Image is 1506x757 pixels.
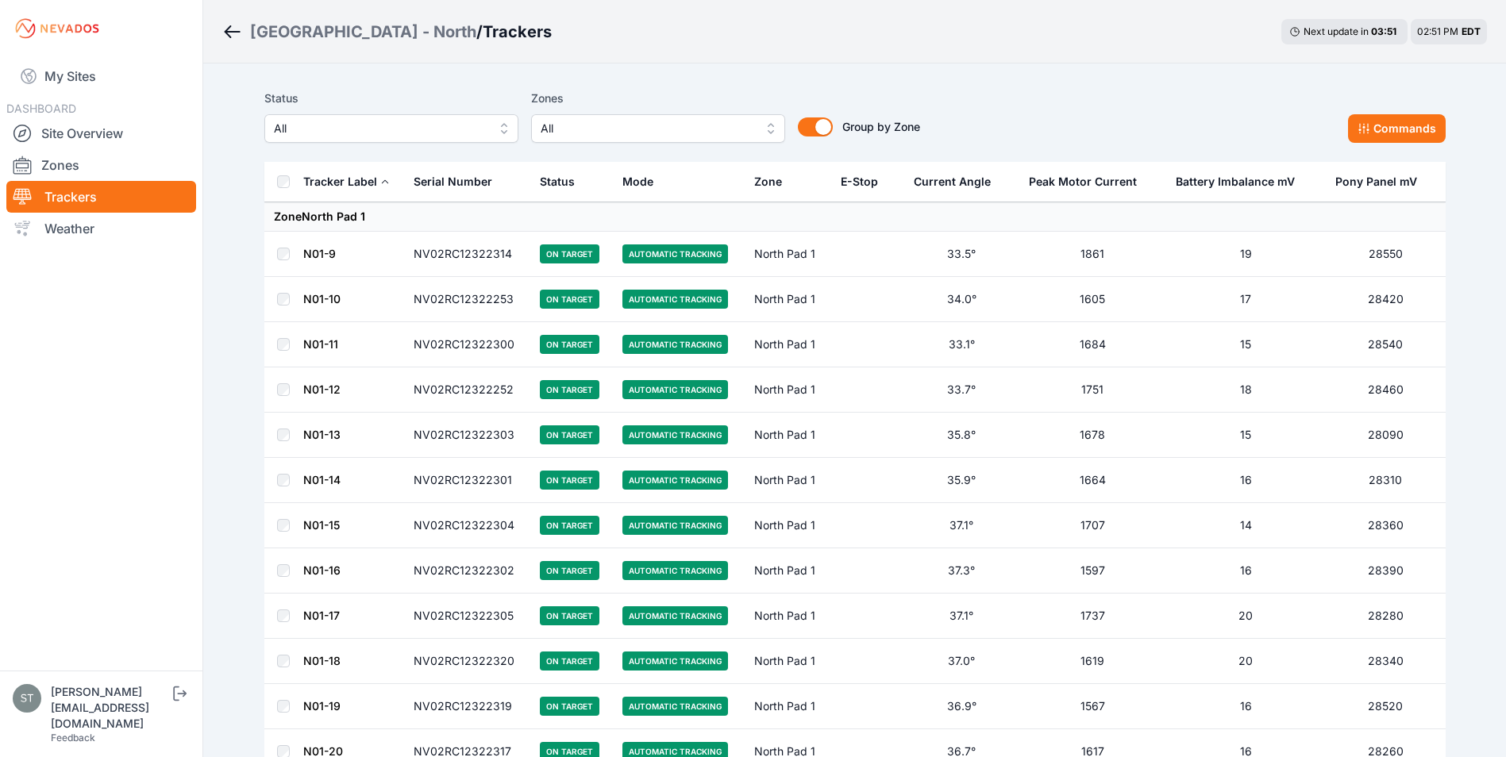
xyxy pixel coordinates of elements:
[904,367,1019,413] td: 33.7°
[1019,232,1167,277] td: 1861
[414,174,492,190] div: Serial Number
[51,732,95,744] a: Feedback
[904,322,1019,367] td: 33.1°
[904,458,1019,503] td: 35.9°
[13,16,102,41] img: Nevados
[540,516,599,535] span: On Target
[745,684,832,729] td: North Pad 1
[1166,322,1325,367] td: 15
[1166,594,1325,639] td: 20
[622,516,728,535] span: Automatic Tracking
[404,277,530,322] td: NV02RC12322253
[264,202,1446,232] td: Zone North Pad 1
[476,21,483,43] span: /
[622,163,666,201] button: Mode
[904,639,1019,684] td: 37.0°
[745,367,832,413] td: North Pad 1
[622,606,728,625] span: Automatic Tracking
[904,277,1019,322] td: 34.0°
[1019,639,1167,684] td: 1619
[914,163,1003,201] button: Current Angle
[404,503,530,548] td: NV02RC12322304
[1335,163,1430,201] button: Pony Panel mV
[1326,684,1446,729] td: 28520
[540,244,599,263] span: On Target
[540,471,599,490] span: On Target
[745,232,832,277] td: North Pad 1
[540,290,599,309] span: On Target
[745,277,832,322] td: North Pad 1
[1019,277,1167,322] td: 1605
[222,11,552,52] nav: Breadcrumb
[1019,458,1167,503] td: 1664
[1417,25,1458,37] span: 02:51 PM
[1166,458,1325,503] td: 16
[841,174,878,190] div: E-Stop
[622,244,728,263] span: Automatic Tracking
[414,163,505,201] button: Serial Number
[540,335,599,354] span: On Target
[1019,322,1167,367] td: 1684
[1166,548,1325,594] td: 16
[404,458,530,503] td: NV02RC12322301
[914,174,991,190] div: Current Angle
[1335,174,1417,190] div: Pony Panel mV
[541,119,753,138] span: All
[1326,503,1446,548] td: 28360
[540,697,599,716] span: On Target
[622,425,728,444] span: Automatic Tracking
[1019,684,1167,729] td: 1567
[904,594,1019,639] td: 37.1°
[404,413,530,458] td: NV02RC12322303
[303,699,341,713] a: N01-19
[1176,174,1295,190] div: Battery Imbalance mV
[6,117,196,149] a: Site Overview
[622,697,728,716] span: Automatic Tracking
[404,639,530,684] td: NV02RC12322320
[622,174,653,190] div: Mode
[303,337,338,351] a: N01-11
[1166,503,1325,548] td: 14
[1019,594,1167,639] td: 1737
[622,335,728,354] span: Automatic Tracking
[754,174,782,190] div: Zone
[404,367,530,413] td: NV02RC12322252
[250,21,476,43] a: [GEOGRAPHIC_DATA] - North
[51,684,170,732] div: [PERSON_NAME][EMAIL_ADDRESS][DOMAIN_NAME]
[622,290,728,309] span: Automatic Tracking
[1166,684,1325,729] td: 16
[540,163,587,201] button: Status
[1019,367,1167,413] td: 1751
[404,684,530,729] td: NV02RC12322319
[904,684,1019,729] td: 36.9°
[1326,639,1446,684] td: 28340
[303,518,340,532] a: N01-15
[540,425,599,444] span: On Target
[13,684,41,713] img: steve@nevados.solar
[1029,174,1137,190] div: Peak Motor Current
[1166,413,1325,458] td: 15
[622,561,728,580] span: Automatic Tracking
[6,149,196,181] a: Zones
[1326,232,1446,277] td: 28550
[1019,548,1167,594] td: 1597
[540,651,599,671] span: On Target
[745,458,832,503] td: North Pad 1
[264,89,518,108] label: Status
[303,563,341,577] a: N01-16
[841,163,891,201] button: E-Stop
[745,594,832,639] td: North Pad 1
[1326,594,1446,639] td: 28280
[1462,25,1481,37] span: EDT
[531,89,785,108] label: Zones
[303,163,390,201] button: Tracker Label
[540,606,599,625] span: On Target
[404,594,530,639] td: NV02RC12322305
[6,213,196,244] a: Weather
[1371,25,1400,38] div: 03 : 51
[1304,25,1369,37] span: Next update in
[540,380,599,399] span: On Target
[1019,503,1167,548] td: 1707
[1326,413,1446,458] td: 28090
